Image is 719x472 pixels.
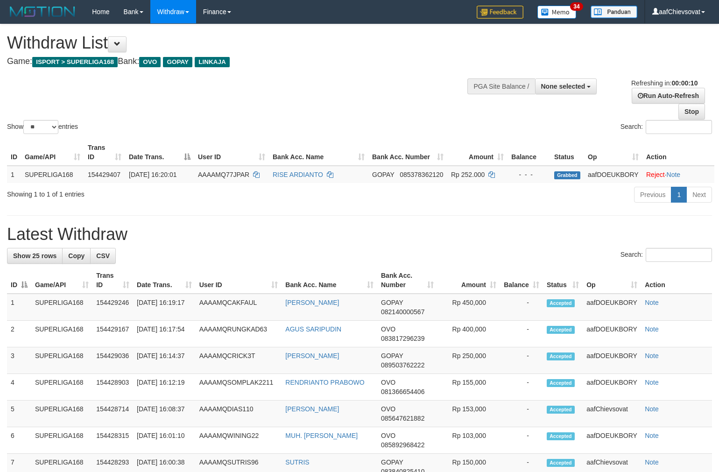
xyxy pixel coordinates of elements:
[23,120,58,134] select: Showentries
[32,57,118,67] span: ISPORT > SUPERLIGA168
[92,374,133,401] td: 154428903
[584,166,642,183] td: aafDOEUKBORY
[620,248,712,262] label: Search:
[686,187,712,203] a: Next
[381,388,424,395] span: Copy 081366654406 to clipboard
[645,299,659,306] a: Note
[645,379,659,386] a: Note
[7,401,31,427] td: 5
[7,267,31,294] th: ID: activate to sort column descending
[645,405,659,413] a: Note
[437,401,500,427] td: Rp 153,000
[583,401,641,427] td: aafChievsovat
[437,267,500,294] th: Amount: activate to sort column ascending
[437,347,500,374] td: Rp 250,000
[285,379,364,386] a: RENDRIANTO PRABOWO
[381,352,403,359] span: GOPAY
[508,139,550,166] th: Balance
[7,347,31,374] td: 3
[139,57,161,67] span: OVO
[381,415,424,422] span: Copy 085647621882 to clipboard
[646,120,712,134] input: Search:
[196,267,282,294] th: User ID: activate to sort column ascending
[92,347,133,374] td: 154429036
[282,267,377,294] th: Bank Acc. Name: activate to sort column ascending
[377,267,437,294] th: Bank Acc. Number: activate to sort column ascending
[195,57,230,67] span: LINKAJA
[7,321,31,347] td: 2
[645,458,659,466] a: Note
[21,139,84,166] th: Game/API: activate to sort column ascending
[196,321,282,347] td: AAAAMQRUNGKAD63
[554,171,580,179] span: Grabbed
[372,171,394,178] span: GOPAY
[62,248,91,264] a: Copy
[285,352,339,359] a: [PERSON_NAME]
[646,171,665,178] a: Reject
[437,321,500,347] td: Rp 400,000
[671,79,698,87] strong: 00:00:10
[133,427,196,454] td: [DATE] 16:01:10
[437,374,500,401] td: Rp 155,000
[437,294,500,321] td: Rp 450,000
[477,6,523,19] img: Feedback.jpg
[7,248,63,264] a: Show 25 rows
[31,321,92,347] td: SUPERLIGA168
[537,6,577,19] img: Button%20Memo.svg
[583,374,641,401] td: aafDOEUKBORY
[92,401,133,427] td: 154428714
[500,321,543,347] td: -
[194,139,269,166] th: User ID: activate to sort column ascending
[13,252,56,260] span: Show 25 rows
[500,267,543,294] th: Balance: activate to sort column ascending
[133,401,196,427] td: [DATE] 16:08:37
[285,432,358,439] a: MUH. [PERSON_NAME]
[547,432,575,440] span: Accepted
[645,432,659,439] a: Note
[196,294,282,321] td: AAAAMQCAKFAUL
[511,170,547,179] div: - - -
[547,459,575,467] span: Accepted
[500,374,543,401] td: -
[285,325,341,333] a: AGUS SARIPUDIN
[570,2,583,11] span: 34
[196,401,282,427] td: AAAAMQDIAS110
[92,427,133,454] td: 154428315
[7,139,21,166] th: ID
[7,34,470,52] h1: Withdraw List
[7,5,78,19] img: MOTION_logo.png
[451,171,485,178] span: Rp 252.000
[631,79,698,87] span: Refreshing in:
[381,432,395,439] span: OVO
[400,171,443,178] span: Copy 085378362120 to clipboard
[645,352,659,359] a: Note
[133,294,196,321] td: [DATE] 16:19:17
[550,139,584,166] th: Status
[632,88,705,104] a: Run Auto-Refresh
[642,139,714,166] th: Action
[92,321,133,347] td: 154429167
[543,267,583,294] th: Status: activate to sort column ascending
[196,374,282,401] td: AAAAMQSOMPLAK2211
[31,401,92,427] td: SUPERLIGA168
[7,225,712,244] h1: Latest Withdraw
[196,347,282,374] td: AAAAMQCRICK3T
[500,427,543,454] td: -
[88,171,120,178] span: 154429407
[381,308,424,316] span: Copy 082140000567 to clipboard
[547,406,575,414] span: Accepted
[285,405,339,413] a: [PERSON_NAME]
[535,78,597,94] button: None selected
[31,427,92,454] td: SUPERLIGA168
[583,294,641,321] td: aafDOEUKBORY
[133,267,196,294] th: Date Trans.: activate to sort column ascending
[163,57,192,67] span: GOPAY
[90,248,116,264] a: CSV
[583,347,641,374] td: aafDOEUKBORY
[642,166,714,183] td: ·
[646,248,712,262] input: Search:
[129,171,176,178] span: [DATE] 16:20:01
[547,352,575,360] span: Accepted
[7,186,293,199] div: Showing 1 to 1 of 1 entries
[591,6,637,18] img: panduan.png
